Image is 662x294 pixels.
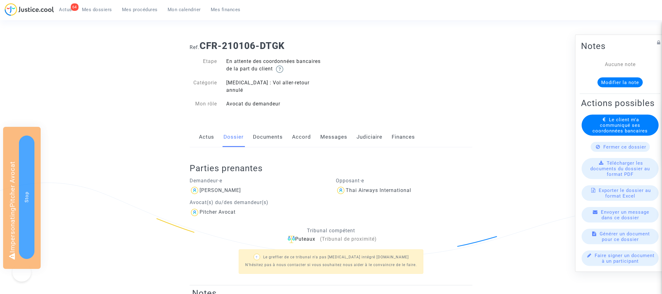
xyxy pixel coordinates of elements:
button: Stop [19,136,34,259]
p: Demandeur·e [190,177,326,185]
span: Faire signer un document à un participant [595,253,655,264]
span: Mes dossiers [82,7,112,12]
div: Catégorie [185,79,222,94]
div: Etape [185,58,222,73]
a: Mes procédures [117,5,163,14]
iframe: Help Scout Beacon - Open [12,263,31,282]
a: Accord [292,127,311,147]
span: Le client m'a communiqué ses coordonnées bancaires [592,117,648,134]
div: Puteaux [190,235,472,243]
img: icon-faciliter-sm.svg [288,236,295,243]
div: [PERSON_NAME] [200,187,241,193]
a: Finances [392,127,415,147]
a: Judiciaire [357,127,382,147]
div: 64 [71,3,79,11]
div: Impersonating [3,127,41,269]
a: Documents [253,127,283,147]
a: Mes finances [206,5,245,14]
span: Actus [59,7,72,12]
p: Le greffier de ce tribunal n'a pas [MEDICAL_DATA] intégré [DOMAIN_NAME] N'hésitez pas à nous cont... [245,253,417,269]
a: Mes dossiers [77,5,117,14]
img: icon-user.svg [190,185,200,195]
img: icon-user.svg [336,185,346,195]
span: (Tribunal de proximité) [320,236,377,242]
a: Mon calendrier [163,5,206,14]
b: CFR-210106-DTGK [200,40,285,51]
span: Ref. [190,44,200,50]
span: ? [256,256,258,259]
span: Fermer ce dossier [603,144,646,150]
div: Mon rôle [185,100,222,108]
a: Messages [320,127,347,147]
h2: Parties prenantes [190,163,477,174]
span: Télécharger les documents du dossier au format PDF [590,160,650,177]
div: Pitcher Avocat [200,209,236,215]
div: Avocat du demandeur [222,100,331,108]
div: [MEDICAL_DATA] : Vol aller-retour annulé [222,79,331,94]
span: Générer un document pour ce dossier [600,231,650,242]
p: Tribunal compétent [190,227,472,234]
span: Exporter le dossier au format Excel [599,188,651,199]
span: Envoyer un message dans ce dossier [601,209,649,220]
span: Stop [24,192,29,203]
h2: Notes [581,41,659,51]
a: 64Actus [54,5,77,14]
img: icon-user.svg [190,207,200,217]
a: Actus [199,127,214,147]
div: En attente des coordonnées bancaires de la part du client [222,58,331,73]
button: Modifier la note [597,78,643,87]
img: jc-logo.svg [5,3,54,16]
h2: Actions possibles [581,98,659,109]
span: Mes procédures [122,7,158,12]
span: Mon calendrier [168,7,201,12]
p: Opposant·e [336,177,473,185]
div: Thai Airways International [346,187,411,193]
img: help.svg [276,65,283,73]
div: Aucune note [590,61,650,68]
p: Avocat(s) du/des demandeur(s) [190,198,326,206]
span: Mes finances [211,7,241,12]
a: Dossier [223,127,244,147]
